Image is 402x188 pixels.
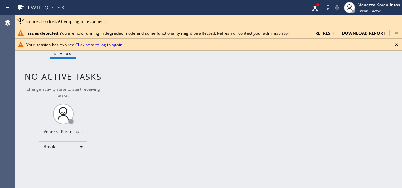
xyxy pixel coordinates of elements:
a: Click here to log in again [75,42,122,48]
span: Break | 42:58 [358,8,381,13]
span: Status [54,51,72,56]
button: Mute [332,3,342,12]
div: Venezza Koren Intas [358,2,400,8]
b: Issues detected. [26,30,59,36]
span: Connection lost. Attempting to reconnect. [26,18,106,24]
div: You are now running in degraded mode and some functionality might be affected. Refresh or contact... [26,30,310,36]
span: Change activity state to start receiving tasks. [26,86,100,98]
span: download report [342,30,385,36]
div: Venezza Koren Intas [44,128,83,134]
div: Break [39,141,87,152]
span: No active tasks [25,71,102,82]
span: refresh [315,30,334,36]
span: Your session has expired. [26,42,122,48]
